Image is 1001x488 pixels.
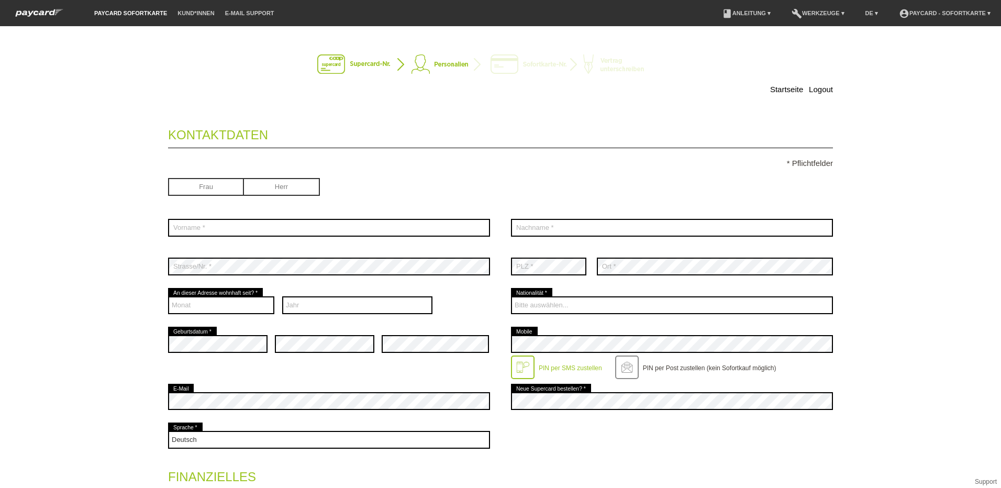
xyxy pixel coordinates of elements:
[722,8,732,19] i: book
[539,364,602,372] label: PIN per SMS zustellen
[792,8,802,19] i: build
[10,7,68,18] img: paycard Sofortkarte
[899,8,909,19] i: account_circle
[860,10,883,16] a: DE ▾
[172,10,219,16] a: Kund*innen
[786,10,850,16] a: buildWerkzeuge ▾
[89,10,172,16] a: paycard Sofortkarte
[168,159,833,168] p: * Pflichtfelder
[809,85,833,94] a: Logout
[220,10,280,16] a: E-Mail Support
[894,10,996,16] a: account_circlepaycard - Sofortkarte ▾
[168,117,833,148] legend: Kontaktdaten
[10,12,68,20] a: paycard Sofortkarte
[770,85,803,94] a: Startseite
[643,364,776,372] label: PIN per Post zustellen (kein Sofortkauf möglich)
[717,10,776,16] a: bookAnleitung ▾
[317,54,684,75] img: instantcard-v2-de-2.png
[975,478,997,485] a: Support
